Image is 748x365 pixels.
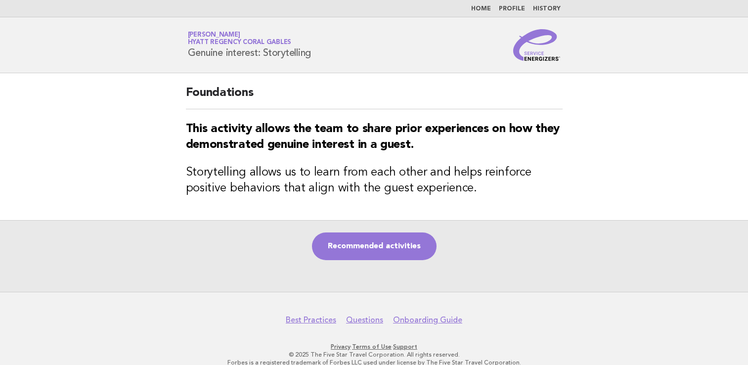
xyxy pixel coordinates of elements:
a: Terms of Use [352,343,392,350]
img: Service Energizers [513,29,561,61]
h2: Foundations [186,85,563,109]
a: Recommended activities [312,232,437,260]
a: Profile [499,6,525,12]
h3: Storytelling allows us to learn from each other and helps reinforce positive behaviors that align... [186,165,563,196]
a: Privacy [331,343,351,350]
p: © 2025 The Five Star Travel Corporation. All rights reserved. [72,351,677,359]
a: [PERSON_NAME]Hyatt Regency Coral Gables [188,32,292,46]
p: · · [72,343,677,351]
a: Questions [346,315,383,325]
strong: This activity allows the team to share prior experiences on how they demonstrated genuine interes... [186,123,560,151]
a: Support [393,343,417,350]
h1: Genuine interest: Storytelling [188,32,311,58]
a: Onboarding Guide [393,315,462,325]
a: History [533,6,561,12]
span: Hyatt Regency Coral Gables [188,40,292,46]
a: Home [471,6,491,12]
a: Best Practices [286,315,336,325]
